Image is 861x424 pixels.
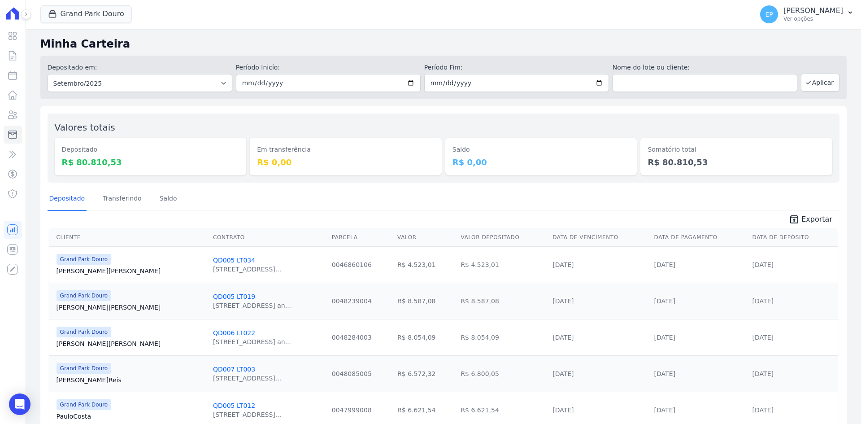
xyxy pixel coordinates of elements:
[457,228,549,247] th: Valor Depositado
[394,283,457,319] td: R$ 8.587,08
[394,246,457,283] td: R$ 4.523,01
[332,370,372,377] a: 0048085005
[213,402,255,409] a: QD005 LT012
[648,145,825,154] dt: Somatório total
[213,410,281,419] div: [STREET_ADDRESS]...
[457,246,549,283] td: R$ 4.523,01
[752,261,774,268] a: [DATE]
[213,257,255,264] a: QD005 LT034
[332,297,372,305] a: 0048239004
[552,261,574,268] a: [DATE]
[328,228,394,247] th: Parcela
[654,370,675,377] a: [DATE]
[57,303,206,312] a: [PERSON_NAME][PERSON_NAME]
[57,376,206,385] a: [PERSON_NAME]Reis
[57,399,112,410] span: Grand Park Douro
[9,393,30,415] div: Open Intercom Messenger
[782,214,839,227] a: unarchive Exportar
[654,334,675,341] a: [DATE]
[783,6,843,15] p: [PERSON_NAME]
[236,63,421,72] label: Período Inicío:
[452,156,630,168] dd: R$ 0,00
[552,297,574,305] a: [DATE]
[55,122,115,133] label: Valores totais
[57,267,206,275] a: [PERSON_NAME][PERSON_NAME]
[213,329,255,337] a: QD006 LT022
[654,261,675,268] a: [DATE]
[48,188,87,211] a: Depositado
[457,283,549,319] td: R$ 8.587,08
[552,407,574,414] a: [DATE]
[332,261,372,268] a: 0046860106
[332,334,372,341] a: 0048284003
[654,297,675,305] a: [DATE]
[648,156,825,168] dd: R$ 80.810,53
[752,334,774,341] a: [DATE]
[213,265,281,274] div: [STREET_ADDRESS]...
[257,156,435,168] dd: R$ 0,00
[40,5,132,22] button: Grand Park Douro
[49,228,209,247] th: Cliente
[394,355,457,392] td: R$ 6.572,32
[57,339,206,348] a: [PERSON_NAME][PERSON_NAME]
[213,366,255,373] a: QD007 LT003
[213,301,291,310] div: [STREET_ADDRESS] an...
[158,188,179,211] a: Saldo
[752,297,774,305] a: [DATE]
[62,145,239,154] dt: Depositado
[552,370,574,377] a: [DATE]
[783,15,843,22] p: Ver opções
[57,254,112,265] span: Grand Park Douro
[765,11,773,17] span: EP
[457,355,549,392] td: R$ 6.800,05
[552,334,574,341] a: [DATE]
[801,74,839,92] button: Aplicar
[394,228,457,247] th: Valor
[213,293,255,300] a: QD005 LT019
[789,214,800,225] i: unarchive
[424,63,609,72] label: Período Fim:
[213,337,291,346] div: [STREET_ADDRESS] an...
[101,188,143,211] a: Transferindo
[62,156,239,168] dd: R$ 80.810,53
[613,63,797,72] label: Nome do lote ou cliente:
[57,290,112,301] span: Grand Park Douro
[209,228,328,247] th: Contrato
[549,228,650,247] th: Data de Vencimento
[40,36,847,52] h2: Minha Carteira
[753,2,861,27] button: EP [PERSON_NAME] Ver opções
[332,407,372,414] a: 0047999008
[57,412,206,421] a: PauloCosta
[394,319,457,355] td: R$ 8.054,09
[57,363,112,374] span: Grand Park Douro
[654,407,675,414] a: [DATE]
[457,319,549,355] td: R$ 8.054,09
[257,145,435,154] dt: Em transferência
[57,327,112,337] span: Grand Park Douro
[752,370,774,377] a: [DATE]
[48,64,97,71] label: Depositado em:
[752,407,774,414] a: [DATE]
[749,228,838,247] th: Data de Depósito
[452,145,630,154] dt: Saldo
[651,228,749,247] th: Data de Pagamento
[213,374,281,383] div: [STREET_ADDRESS]...
[801,214,832,225] span: Exportar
